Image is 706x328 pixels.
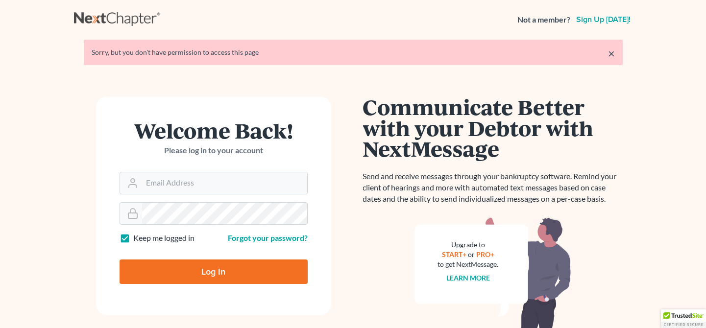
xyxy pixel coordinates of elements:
[517,14,570,25] strong: Not a member?
[442,250,466,258] a: START+
[468,250,475,258] span: or
[120,145,308,156] p: Please log in to your account
[92,47,615,57] div: Sorry, but you don't have permission to access this page
[446,274,490,282] a: Learn more
[438,259,499,269] div: to get NextMessage.
[133,233,195,244] label: Keep me logged in
[142,172,307,194] input: Email Address
[438,240,499,250] div: Upgrade to
[120,259,308,284] input: Log In
[120,120,308,141] h1: Welcome Back!
[608,47,615,59] a: ×
[363,171,623,205] p: Send and receive messages through your bankruptcy software. Remind your client of hearings and mo...
[476,250,494,258] a: PRO+
[228,233,308,242] a: Forgot your password?
[661,309,706,328] div: TrustedSite Certified
[574,16,633,23] a: Sign up [DATE]!
[363,96,623,159] h1: Communicate Better with your Debtor with NextMessage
